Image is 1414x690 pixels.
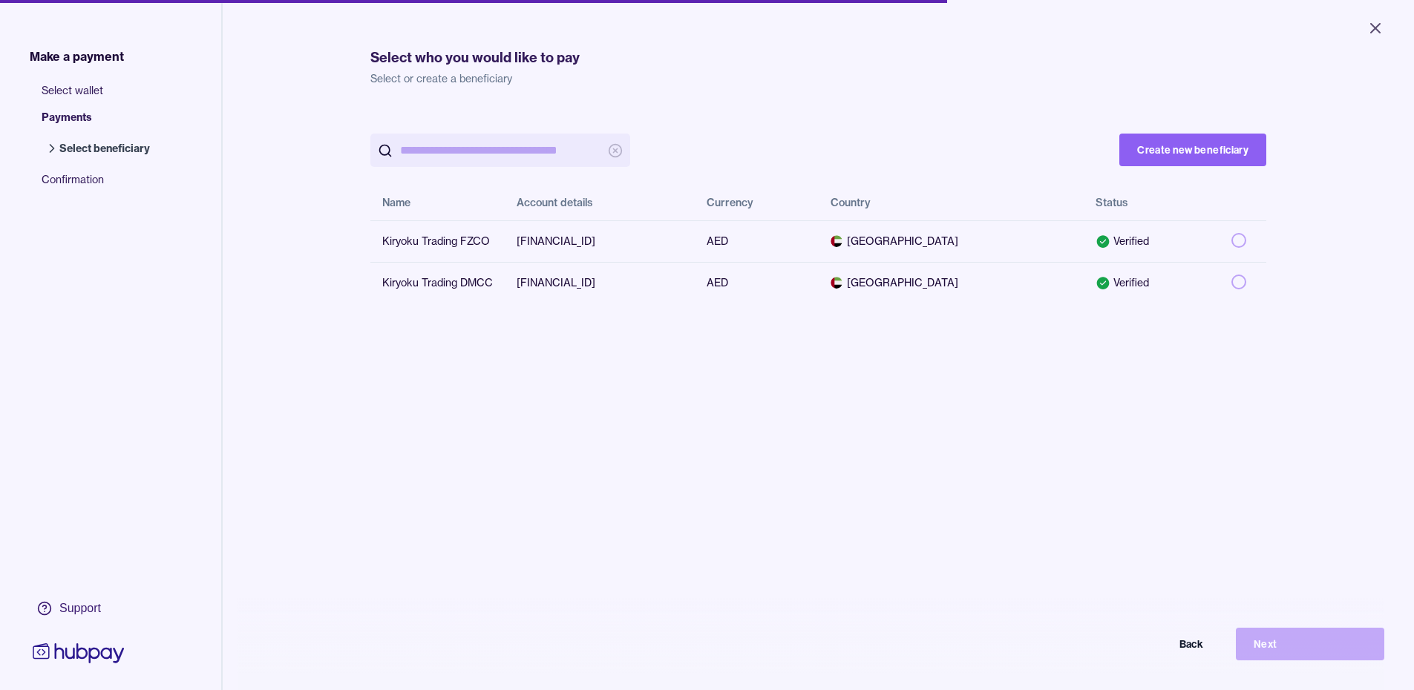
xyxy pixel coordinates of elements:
p: Select or create a beneficiary [370,71,1266,86]
th: Account details [505,185,695,220]
button: Close [1349,12,1402,45]
th: Currency [695,185,819,220]
th: Name [370,185,505,220]
a: Support [30,593,128,624]
div: Support [59,600,101,617]
span: Select beneficiary [59,141,150,156]
td: AED [695,220,819,262]
div: Verified [1096,275,1207,290]
span: [GEOGRAPHIC_DATA] [831,275,1073,290]
span: Confirmation [42,172,165,199]
th: Status [1084,185,1219,220]
td: AED [695,262,819,303]
button: Back [1073,628,1221,660]
h1: Select who you would like to pay [370,47,1266,68]
span: Make a payment [30,47,124,65]
input: search [400,134,600,167]
div: Kiryoku Trading DMCC [382,275,493,290]
span: Payments [42,110,165,137]
span: [GEOGRAPHIC_DATA] [831,234,1073,249]
button: Create new beneficiary [1119,134,1266,166]
th: Country [819,185,1084,220]
div: Verified [1096,234,1207,249]
td: [FINANCIAL_ID] [505,262,695,303]
span: Select wallet [42,83,165,110]
td: [FINANCIAL_ID] [505,220,695,262]
div: Kiryoku Trading FZCO [382,234,493,249]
